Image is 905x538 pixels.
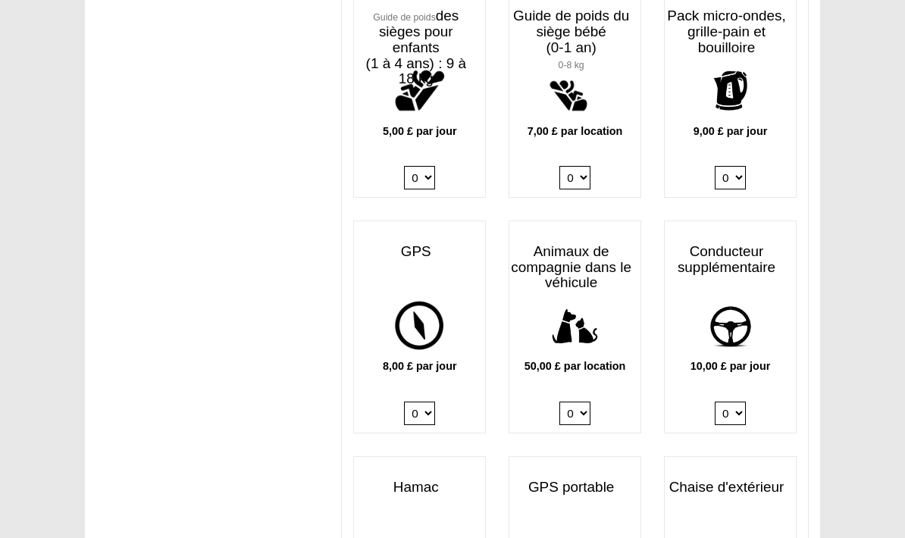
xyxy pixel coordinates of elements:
font: Chaise d'extérieur [669,479,784,495]
font: Hamac [393,479,439,495]
font: 8,00 £ par jour [383,360,457,372]
font: 7,00 £ par location [528,125,623,137]
font: Guide de poids du siège bébé [513,8,629,39]
img: gps.png [387,293,452,358]
font: GPS portable [528,479,614,495]
font: des sièges pour enfants [379,8,459,55]
font: Guide de poids [373,12,436,23]
font: 10,00 £ par jour [690,360,771,372]
font: Conducteur supplémentaire [678,243,775,275]
font: Animaux de compagnie dans le véhicule [511,243,631,291]
img: kettle.png [697,58,763,123]
img: add-driver.png [697,293,763,358]
font: (0-1 an) [546,39,597,55]
img: child.png [387,58,452,123]
img: baby.png [542,58,607,123]
font: 5,00 £ par jour [383,125,457,137]
font: 9,00 £ par jour [694,125,768,137]
img: pets.png [542,293,607,358]
font: Pack micro-ondes, grille-pain et bouilloire [667,8,785,55]
font: 50,00 £ par location [525,360,626,372]
font: (1 à 4 ans) : 9 à 18 kg [366,55,466,87]
font: GPS [401,243,431,259]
